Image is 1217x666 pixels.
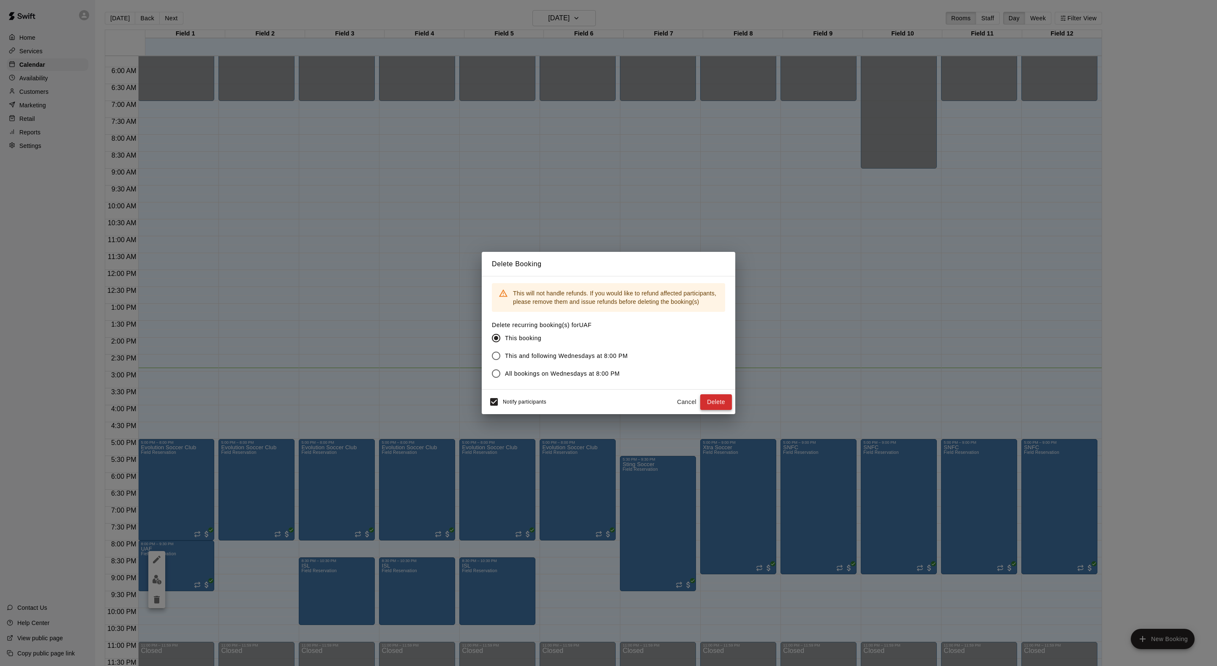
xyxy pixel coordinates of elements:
span: This booking [505,334,541,343]
h2: Delete Booking [482,252,735,276]
button: Delete [700,394,732,410]
span: This and following Wednesdays at 8:00 PM [505,352,628,360]
span: Notify participants [503,399,546,405]
button: Cancel [673,394,700,410]
div: This will not handle refunds. If you would like to refund affected participants, please remove th... [513,286,718,309]
label: Delete recurring booking(s) for UAF [492,321,635,329]
span: All bookings on Wednesdays at 8:00 PM [505,369,620,378]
